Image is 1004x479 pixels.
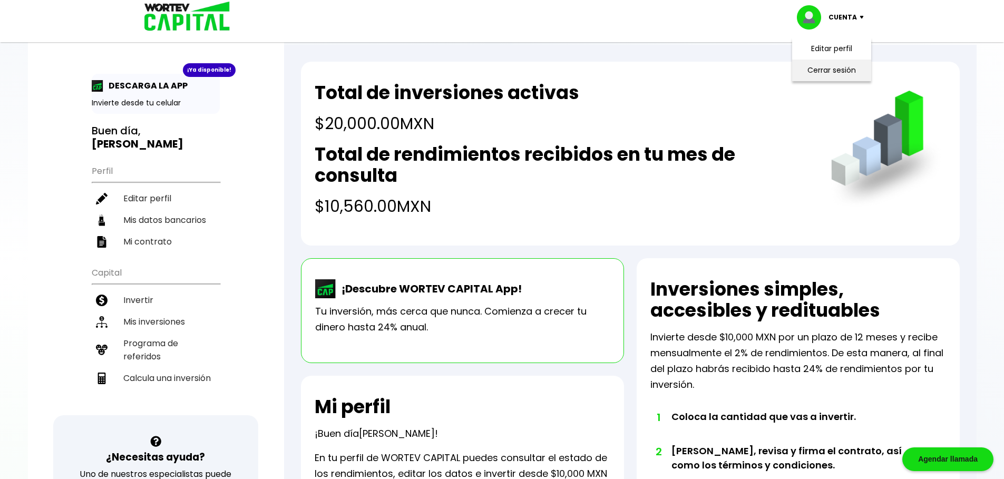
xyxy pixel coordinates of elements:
[96,193,108,204] img: editar-icon.952d3147.svg
[92,159,220,252] ul: Perfil
[96,236,108,248] img: contrato-icon.f2db500c.svg
[92,261,220,415] ul: Capital
[92,231,220,252] a: Mi contrato
[857,16,871,19] img: icon-down
[811,43,852,54] a: Editar perfil
[671,409,917,444] li: Coloca la cantidad que vas a invertir.
[92,311,220,333] a: Mis inversiones
[92,289,220,311] a: Invertir
[315,112,579,135] h4: $20,000.00 MXN
[96,316,108,328] img: inversiones-icon.6695dc30.svg
[336,281,522,297] p: ¡Descubre WORTEV CAPITAL App!
[315,279,336,298] img: wortev-capital-app-icon
[96,373,108,384] img: calculadora-icon.17d418c4.svg
[183,63,236,77] div: ¡Ya disponible!
[103,79,188,92] p: DESCARGA LA APP
[315,82,579,103] h2: Total de inversiones activas
[92,97,220,109] p: Invierte desde tu celular
[92,80,103,92] img: app-icon
[96,295,108,306] img: invertir-icon.b3b967d7.svg
[789,60,874,81] li: Cerrar sesión
[902,447,993,471] div: Agendar llamada
[656,409,661,425] span: 1
[96,344,108,356] img: recomiendanos-icon.9b8e9327.svg
[315,426,438,442] p: ¡Buen día !
[315,194,810,218] h4: $10,560.00 MXN
[826,91,946,210] img: grafica.516fef24.png
[92,188,220,209] a: Editar perfil
[106,449,205,465] h3: ¿Necesitas ayuda?
[650,329,946,393] p: Invierte desde $10,000 MXN por un plazo de 12 meses y recibe mensualmente el 2% de rendimientos. ...
[656,444,661,460] span: 2
[92,136,183,151] b: [PERSON_NAME]
[92,333,220,367] a: Programa de referidos
[92,367,220,389] a: Calcula una inversión
[315,304,610,335] p: Tu inversión, más cerca que nunca. Comienza a crecer tu dinero hasta 24% anual.
[650,279,946,321] h2: Inversiones simples, accesibles y redituables
[359,427,435,440] span: [PERSON_NAME]
[92,124,220,151] h3: Buen día,
[92,209,220,231] a: Mis datos bancarios
[828,9,857,25] p: Cuenta
[797,5,828,30] img: profile-image
[315,396,391,417] h2: Mi perfil
[96,214,108,226] img: datos-icon.10cf9172.svg
[315,144,810,186] h2: Total de rendimientos recibidos en tu mes de consulta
